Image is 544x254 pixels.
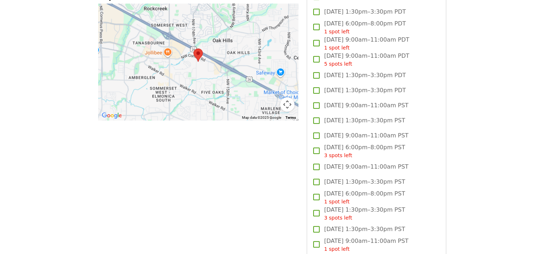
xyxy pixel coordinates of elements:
span: [DATE] 9:00am–11:00am PST [324,101,408,110]
span: [DATE] 6:00pm–8:00pm PST [324,189,405,206]
img: Google [100,111,124,120]
span: [DATE] 1:30pm–3:30pm PST [324,225,405,234]
span: [DATE] 6:00pm–8:00pm PST [324,143,405,159]
span: [DATE] 9:00am–11:00am PST [324,131,408,140]
span: 3 spots left [324,215,352,221]
span: [DATE] 9:00am–11:00am PST [324,237,408,253]
span: [DATE] 6:00pm–8:00pm PDT [324,19,406,36]
span: [DATE] 9:00am–11:00am PDT [324,36,409,52]
span: [DATE] 1:30pm–3:30pm PDT [324,8,406,16]
span: [DATE] 9:00am–11:00am PDT [324,52,409,68]
span: [DATE] 1:30pm–3:30pm PDT [324,86,406,95]
span: 1 spot left [324,45,349,51]
span: 1 spot left [324,29,349,34]
span: 3 spots left [324,152,352,158]
span: 1 spot left [324,246,349,252]
span: [DATE] 1:30pm–3:30pm PST [324,206,405,222]
span: Map data ©2025 Google [242,116,281,119]
span: [DATE] 1:30pm–3:30pm PDT [324,71,406,80]
span: 5 spots left [324,61,352,67]
a: Terms (opens in new tab) [285,116,296,119]
button: Map camera controls [280,97,294,112]
span: [DATE] 1:30pm–3:30pm PST [324,178,405,186]
span: [DATE] 9:00am–11:00am PST [324,163,408,171]
span: 1 spot left [324,199,349,204]
a: Open this area in Google Maps (opens a new window) [100,111,124,120]
span: [DATE] 1:30pm–3:30pm PST [324,116,405,125]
